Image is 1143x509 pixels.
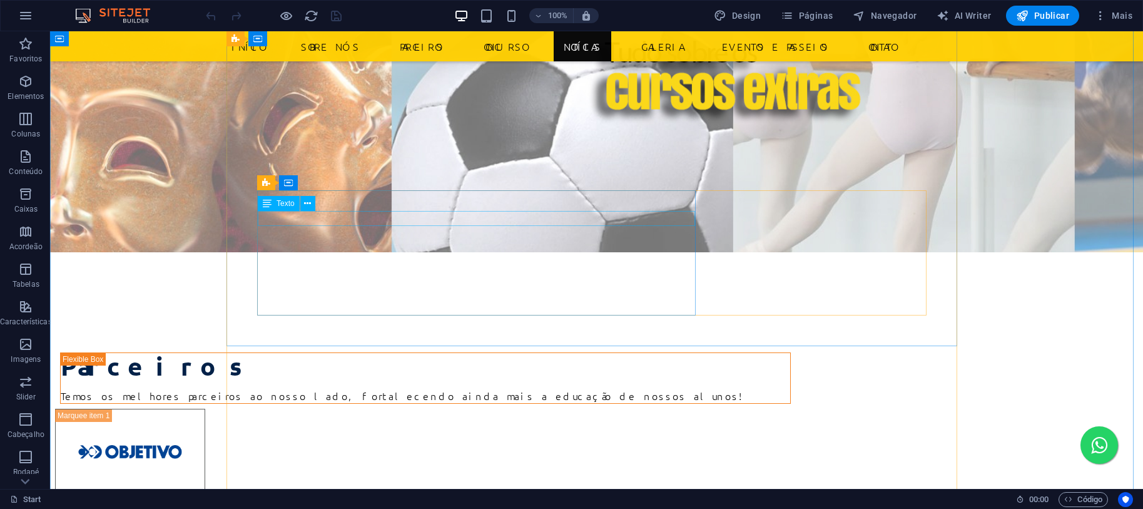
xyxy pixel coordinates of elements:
[13,467,39,477] p: Rodapé
[848,6,922,26] button: Navegador
[9,167,43,177] p: Conteúdo
[1089,6,1137,26] button: Mais
[714,9,761,22] span: Design
[1006,6,1079,26] button: Publicar
[303,8,318,23] button: reload
[1094,9,1132,22] span: Mais
[8,91,44,101] p: Elementos
[16,392,36,402] p: Slider
[781,9,833,22] span: Páginas
[1029,492,1049,507] span: 00 00
[776,6,838,26] button: Páginas
[9,54,42,64] p: Favoritos
[529,8,574,23] button: 100%
[1038,495,1040,504] span: :
[14,204,38,214] p: Caixas
[937,9,991,22] span: AI Writer
[9,242,43,252] p: Acordeão
[277,200,295,207] span: Texto
[11,354,41,364] p: Imagens
[1059,492,1108,507] button: Código
[72,8,166,23] img: Editor Logo
[853,9,917,22] span: Navegador
[10,492,41,507] a: Clique para cancelar a seleção. Clique duas vezes para abrir as Páginas
[1064,492,1102,507] span: Código
[1016,9,1069,22] span: Publicar
[581,10,592,21] i: Ao redimensionar, ajusta automaticamente o nível de zoom para caber no dispositivo escolhido.
[8,429,44,440] p: Cabeçalho
[304,9,318,23] i: Recarregar página
[1016,492,1049,507] h6: Tempo de sessão
[709,6,766,26] div: Design (Ctrl+Alt+Y)
[932,6,996,26] button: AI Writer
[13,279,39,289] p: Tabelas
[709,6,766,26] button: Design
[11,129,40,139] p: Colunas
[548,8,568,23] h6: 100%
[278,8,293,23] button: Clique aqui para sair do modo de visualização e continuar editando
[1118,492,1133,507] button: Usercentrics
